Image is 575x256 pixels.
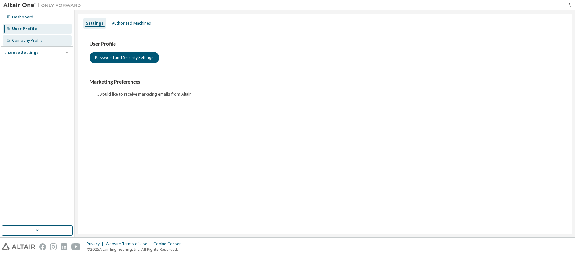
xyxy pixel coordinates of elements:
div: Settings [86,21,103,26]
img: Altair One [3,2,84,8]
img: youtube.svg [71,243,81,250]
img: instagram.svg [50,243,57,250]
h3: User Profile [90,41,560,47]
div: License Settings [4,50,39,55]
label: I would like to receive marketing emails from Altair [97,90,192,98]
img: linkedin.svg [61,243,67,250]
div: Dashboard [12,15,33,20]
div: Website Terms of Use [106,241,153,247]
img: facebook.svg [39,243,46,250]
div: Company Profile [12,38,43,43]
h3: Marketing Preferences [90,79,560,85]
div: Cookie Consent [153,241,187,247]
button: Password and Security Settings [90,52,159,63]
div: Privacy [87,241,106,247]
img: altair_logo.svg [2,243,35,250]
div: User Profile [12,26,37,31]
p: © 2025 Altair Engineering, Inc. All Rights Reserved. [87,247,187,252]
div: Authorized Machines [112,21,151,26]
